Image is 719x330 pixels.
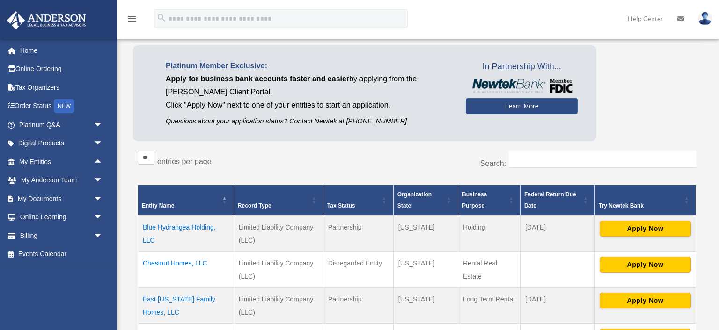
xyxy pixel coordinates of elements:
[393,185,458,216] th: Organization State: Activate to sort
[393,215,458,252] td: [US_STATE]
[600,257,691,273] button: Apply Now
[234,185,323,216] th: Record Type: Activate to sort
[94,189,112,208] span: arrow_drop_down
[393,288,458,324] td: [US_STATE]
[524,191,576,209] span: Federal Return Due Date
[138,252,234,288] td: Chestnut Homes, LLC
[7,245,117,264] a: Events Calendar
[138,288,234,324] td: East [US_STATE] Family Homes, LLC
[94,152,112,172] span: arrow_drop_up
[466,98,578,114] a: Learn More
[458,288,521,324] td: Long Term Rental
[323,215,393,252] td: Partnership
[234,288,323,324] td: Limited Liability Company (LLC)
[7,226,117,245] a: Billingarrow_drop_down
[4,11,89,29] img: Anderson Advisors Platinum Portal
[397,191,432,209] span: Organization State
[462,191,487,209] span: Business Purpose
[458,215,521,252] td: Holding
[126,16,138,24] a: menu
[7,60,117,79] a: Online Ordering
[7,171,117,190] a: My Anderson Teamarrow_drop_down
[166,99,452,112] p: Click "Apply Now" next to one of your entities to start an application.
[7,189,117,208] a: My Documentsarrow_drop_down
[94,171,112,190] span: arrow_drop_down
[234,215,323,252] td: Limited Liability Company (LLC)
[599,200,682,211] div: Try Newtek Bank
[520,288,594,324] td: [DATE]
[7,115,117,134] a: Platinum Q&Aarrow_drop_down
[157,158,212,165] label: entries per page
[7,208,117,227] a: Online Learningarrow_drop_down
[94,134,112,153] span: arrow_drop_down
[393,252,458,288] td: [US_STATE]
[466,59,578,74] span: In Partnership With...
[54,99,74,113] div: NEW
[234,252,323,288] td: Limited Liability Company (LLC)
[327,202,355,209] span: Tax Status
[323,288,393,324] td: Partnership
[166,115,452,127] p: Questions about your application status? Contact Newtek at [PHONE_NUMBER]
[238,202,271,209] span: Record Type
[480,159,506,167] label: Search:
[470,79,573,93] img: NewtekBankLogoSM.png
[94,208,112,227] span: arrow_drop_down
[520,215,594,252] td: [DATE]
[594,185,696,216] th: Try Newtek Bank : Activate to sort
[94,115,112,135] span: arrow_drop_down
[126,13,138,24] i: menu
[166,59,452,72] p: Platinum Member Exclusive:
[7,41,117,60] a: Home
[520,185,594,216] th: Federal Return Due Date: Activate to sort
[166,75,349,83] span: Apply for business bank accounts faster and easier
[142,202,174,209] span: Entity Name
[600,293,691,308] button: Apply Now
[94,226,112,245] span: arrow_drop_down
[7,152,112,171] a: My Entitiesarrow_drop_up
[7,78,117,97] a: Tax Organizers
[7,97,117,116] a: Order StatusNEW
[7,134,117,153] a: Digital Productsarrow_drop_down
[600,221,691,237] button: Apply Now
[138,185,234,216] th: Entity Name: Activate to invert sorting
[458,252,521,288] td: Rental Real Estate
[698,12,712,25] img: User Pic
[323,252,393,288] td: Disregarded Entity
[156,13,167,23] i: search
[323,185,393,216] th: Tax Status: Activate to sort
[166,72,452,99] p: by applying from the [PERSON_NAME] Client Portal.
[458,185,521,216] th: Business Purpose: Activate to sort
[138,215,234,252] td: Blue Hydrangea Holding, LLC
